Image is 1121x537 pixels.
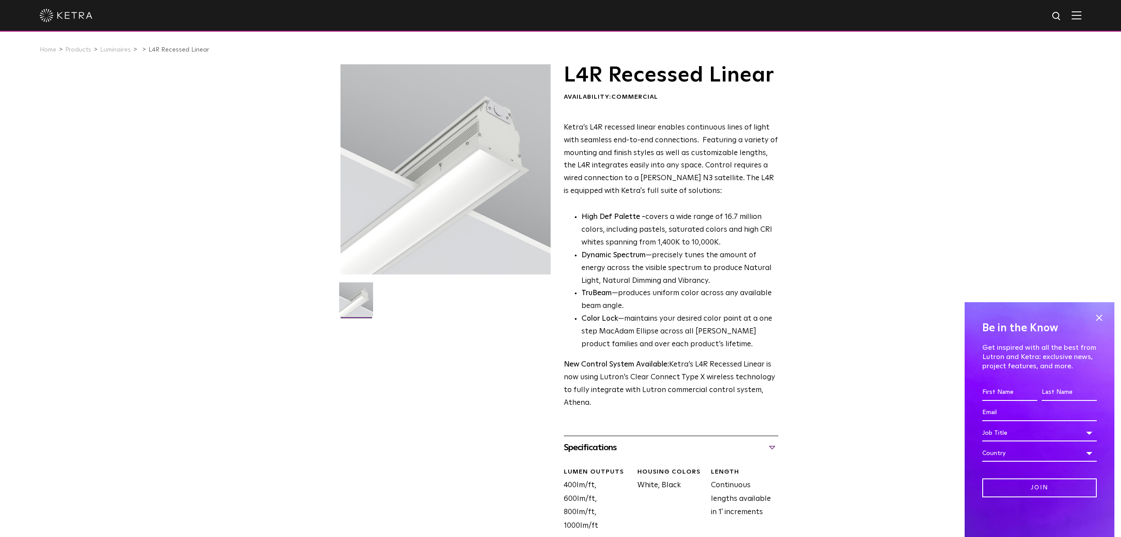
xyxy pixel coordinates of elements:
div: Country [982,445,1097,462]
input: Email [982,404,1097,421]
img: L4R-2021-Web-Square [339,282,373,323]
div: White, Black [631,468,704,533]
h1: L4R Recessed Linear [564,64,778,86]
div: HOUSING COLORS [637,468,704,477]
strong: TruBeam [581,289,612,297]
li: —precisely tunes the amount of energy across the visible spectrum to produce Natural Light, Natur... [581,249,778,288]
div: Availability: [564,93,778,102]
div: 400lm/ft, 600lm/ft, 800lm/ft, 1000lm/ft [557,468,631,533]
div: Job Title [982,425,1097,441]
img: search icon [1051,11,1062,22]
img: ketra-logo-2019-white [40,9,92,22]
span: Commercial [611,94,658,100]
strong: New Control System Available: [564,361,669,368]
div: LUMEN OUTPUTS [564,468,631,477]
strong: Dynamic Spectrum [581,252,646,259]
a: L4R Recessed Linear [148,47,209,53]
p: Ketra’s L4R recessed linear enables continuous lines of light with seamless end-to-end connection... [564,122,778,198]
li: —maintains your desired color point at a one step MacAdam Ellipse across all [PERSON_NAME] produc... [581,313,778,351]
div: LENGTH [711,468,778,477]
a: Home [40,47,56,53]
strong: High Def Palette - [581,213,645,221]
input: Join [982,478,1097,497]
input: Last Name [1042,384,1097,401]
div: Continuous lengths available in 1' increments [704,468,778,533]
div: Specifications [564,441,778,455]
p: Get inspired with all the best from Lutron and Ketra: exclusive news, project features, and more. [982,343,1097,370]
a: Products [65,47,91,53]
li: —produces uniform color across any available beam angle. [581,287,778,313]
strong: Color Lock [581,315,618,322]
h4: Be in the Know [982,320,1097,337]
a: Luminaires [100,47,131,53]
p: Ketra’s L4R Recessed Linear is now using Lutron’s Clear Connect Type X wireless technology to ful... [564,359,778,410]
input: First Name [982,384,1037,401]
img: Hamburger%20Nav.svg [1072,11,1081,19]
p: covers a wide range of 16.7 million colors, including pastels, saturated colors and high CRI whit... [581,211,778,249]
